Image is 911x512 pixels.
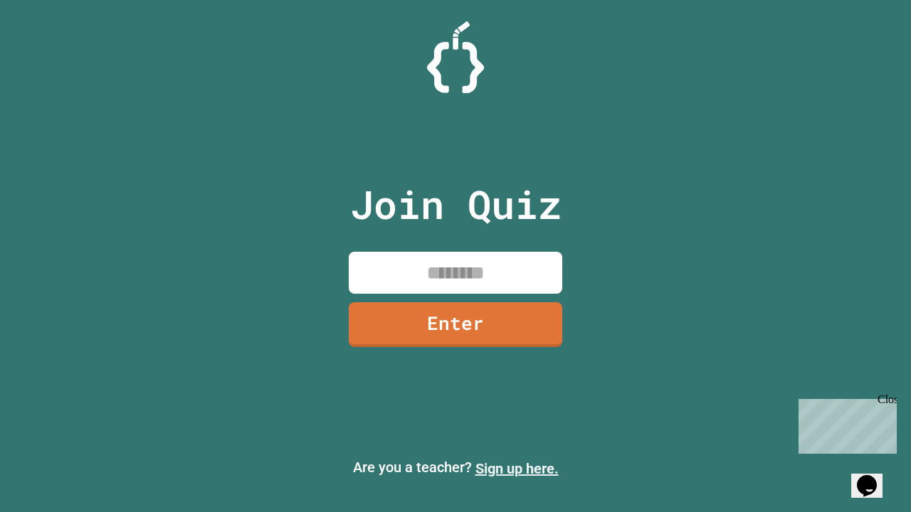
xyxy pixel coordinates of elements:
div: Chat with us now!Close [6,6,98,90]
a: Enter [349,302,562,347]
img: Logo.svg [427,21,484,93]
a: Sign up here. [475,460,559,477]
iframe: chat widget [851,455,897,498]
iframe: chat widget [793,393,897,454]
p: Are you a teacher? [11,457,900,479]
p: Join Quiz [350,175,562,234]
